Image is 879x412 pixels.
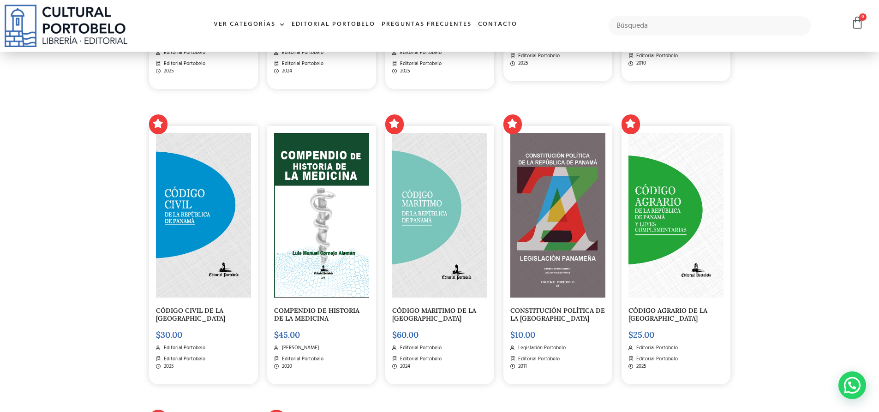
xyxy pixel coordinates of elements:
bdi: 10.00 [510,329,535,340]
span: Editorial Portobelo [161,49,205,57]
a: Contacto [475,15,520,35]
span: $ [510,329,515,340]
span: $ [156,329,161,340]
a: CÓDIGO MARITIMO DE LA [GEOGRAPHIC_DATA] [392,306,476,322]
span: 2025 [161,363,174,370]
span: Editorial Portobelo [516,355,560,363]
span: $ [392,329,397,340]
img: LP01-2.jpg [510,133,605,298]
span: 2024 [398,363,410,370]
span: Editorial Portobelo [398,49,442,57]
span: 2025 [161,67,174,75]
span: Editorial Portobelo [161,355,205,363]
span: [PERSON_NAME] [280,344,319,352]
span: Editorial Portobelo [634,344,678,352]
span: 2025 [398,67,410,75]
span: Editorial Portobelo [398,355,442,363]
span: Editorial Portobelo [280,60,323,68]
a: CÓDIGO CIVIL DE LA [GEOGRAPHIC_DATA] [156,306,225,322]
span: Editorial Portobelo [161,60,205,68]
span: Legislación Portobelo [516,344,566,352]
span: Editorial Portobelo [398,60,442,68]
span: Editorial Portobelo [634,52,678,60]
span: $ [628,329,633,340]
a: COMPENDIO DE HISTORIA DE LA MEDICINA [274,306,359,322]
bdi: 45.00 [274,329,300,340]
bdi: 60.00 [392,329,419,340]
a: CONSTITUCIÓN POLÍTICA DE LA [GEOGRAPHIC_DATA] [510,306,605,322]
span: 2025 [634,363,646,370]
img: CD-006-CODIGO-AGRARIO [628,133,724,298]
span: Editorial Portobelo [516,52,560,60]
bdi: 30.00 [156,329,182,340]
span: Editorial Portobelo [398,344,442,352]
bdi: 25.00 [628,329,654,340]
img: CD-011-CODIGO-MARITIMO [392,133,487,298]
span: 2010 [634,60,646,67]
span: $ [274,329,279,340]
span: Editorial Portobelo [161,344,205,352]
a: Ver Categorías [210,15,288,35]
span: Editorial Portobelo [280,355,323,363]
a: CÓDIGO AGRARIO DE LA [GEOGRAPHIC_DATA] [628,306,707,322]
span: Editorial Portobelo [280,49,323,57]
span: 2024 [280,67,292,75]
span: 0 [859,13,867,21]
span: 2025 [516,60,528,67]
img: CD-004-CODIGOCIVIL [156,133,251,298]
span: 2020 [280,363,292,370]
a: Preguntas frecuentes [378,15,475,35]
span: 2011 [516,363,527,370]
a: 0 [851,16,864,30]
span: Editorial Portobelo [634,355,678,363]
a: Editorial Portobelo [288,15,378,35]
input: Búsqueda [609,16,811,36]
img: ba377-2.png [274,133,369,298]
